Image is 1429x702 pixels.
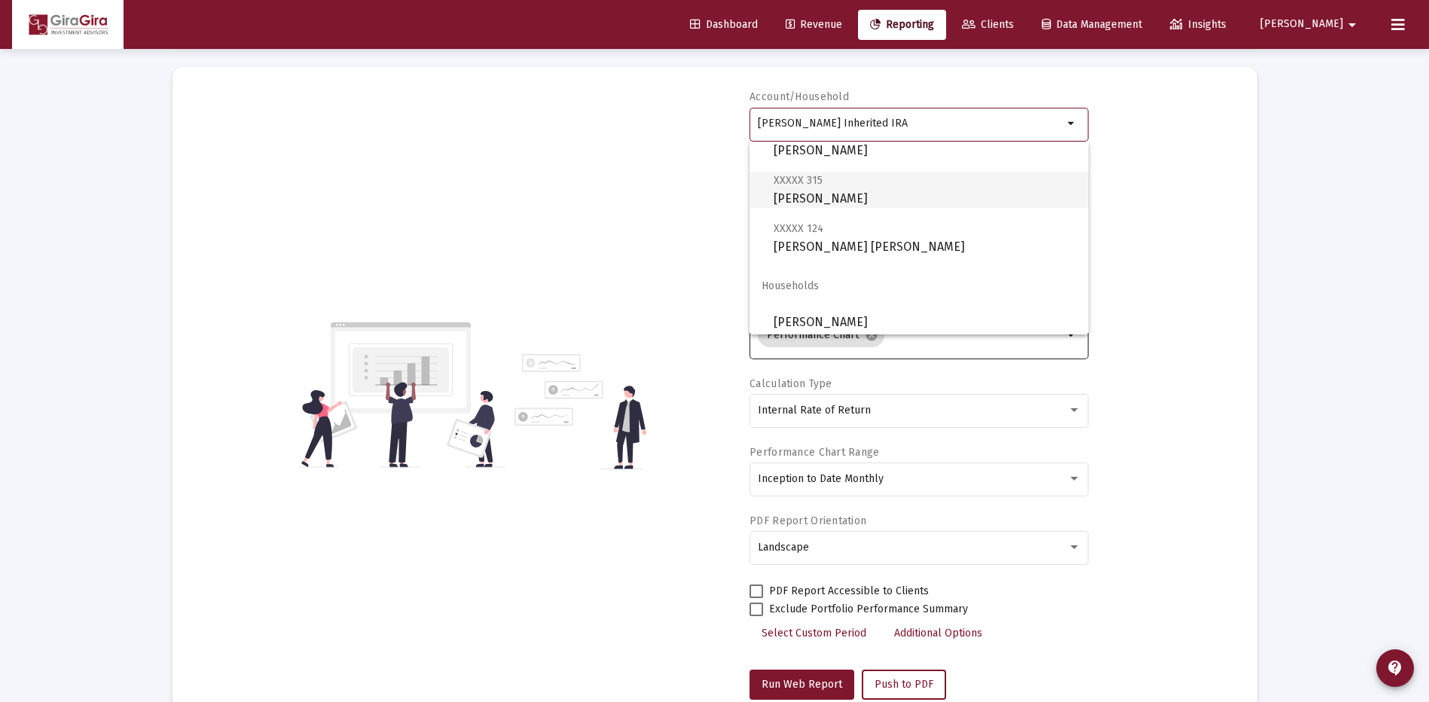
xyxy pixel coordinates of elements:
button: Run Web Report [750,670,854,700]
a: Data Management [1030,10,1154,40]
a: Insights [1158,10,1238,40]
mat-icon: contact_support [1386,659,1404,677]
mat-chip: Performance Chart [758,323,884,347]
span: Run Web Report [762,678,842,691]
label: Calculation Type [750,377,832,390]
span: Additional Options [894,627,982,639]
span: XXXXX 124 [774,222,823,235]
span: Revenue [786,18,842,31]
mat-icon: arrow_drop_down [1343,10,1361,40]
label: Account/Household [750,90,849,103]
span: [PERSON_NAME] [774,171,1076,208]
span: PDF Report Accessible to Clients [769,582,929,600]
span: Exclude Portfolio Performance Summary [769,600,968,618]
span: XXXXX 315 [774,174,823,187]
label: Performance Chart Range [750,446,879,459]
a: Reporting [858,10,946,40]
span: Push to PDF [875,678,933,691]
span: Households [750,268,1089,304]
input: Search or select an account or household [758,118,1063,130]
mat-icon: cancel [865,328,878,342]
span: Landscape [758,541,809,554]
mat-icon: arrow_drop_down [1063,326,1081,344]
span: Dashboard [690,18,758,31]
span: Clients [962,18,1014,31]
span: [PERSON_NAME] [774,304,1076,340]
span: Inception to Date Monthly [758,472,884,485]
span: [PERSON_NAME] [774,123,1076,160]
img: reporting-alt [515,354,646,469]
a: Revenue [774,10,854,40]
a: Clients [950,10,1026,40]
label: PDF Report Orientation [750,514,866,527]
button: [PERSON_NAME] [1242,9,1379,39]
mat-icon: arrow_drop_down [1063,114,1081,133]
span: Reporting [870,18,934,31]
span: Insights [1170,18,1226,31]
img: Dashboard [23,10,112,40]
button: Push to PDF [862,670,946,700]
span: [PERSON_NAME] [1260,18,1343,31]
span: Data Management [1042,18,1142,31]
span: Select Custom Period [762,627,866,639]
span: Internal Rate of Return [758,404,871,417]
mat-chip-list: Selection [758,320,1063,350]
span: [PERSON_NAME] [PERSON_NAME] [774,219,1076,256]
img: reporting [298,320,505,469]
a: Dashboard [678,10,770,40]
